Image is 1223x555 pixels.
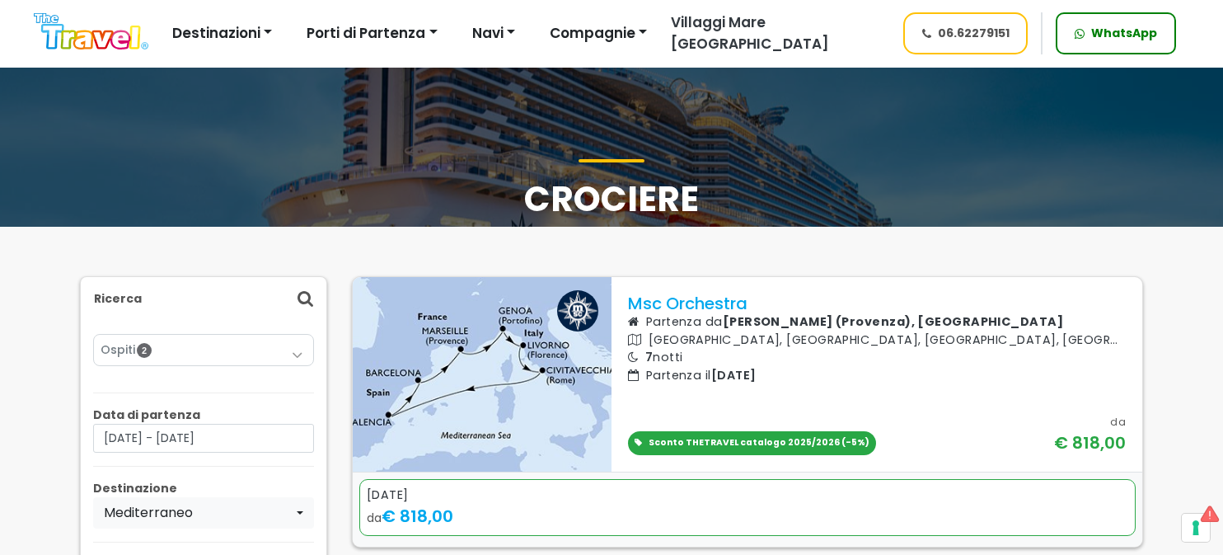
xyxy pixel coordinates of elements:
a: 06.62279151 [903,12,1029,54]
button: Navi [462,17,526,50]
span: € 818,00 [382,505,453,528]
a: Msc Orchestra Partenza da[PERSON_NAME] (Provenza), [GEOGRAPHIC_DATA] [GEOGRAPHIC_DATA], [GEOGRAPH... [628,294,1126,455]
p: Destinazione [93,480,314,497]
p: [GEOGRAPHIC_DATA], [GEOGRAPHIC_DATA], [GEOGRAPHIC_DATA], [GEOGRAPHIC_DATA], [GEOGRAPHIC_DATA], [G... [628,332,1126,350]
button: Porti di Partenza [296,17,447,50]
p: Partenza da [628,313,1126,332]
button: Compagnie [539,17,658,50]
img: Logo The Travel [34,13,148,50]
span: WhatsApp [1091,25,1157,42]
button: Destinazioni [162,17,283,50]
p: Data di partenza [93,407,314,424]
div: da [367,504,1128,529]
a: [DATE] da€ 818,00 [359,479,1136,537]
div: Ricerca [81,277,326,321]
span: 2 [137,343,152,358]
p: Ricerca [94,290,142,308]
span: Sconto THETRAVEL catalogo 2025/2026 (-5%) [649,436,869,449]
a: Villaggi Mare [GEOGRAPHIC_DATA] [658,12,888,54]
div: Mediterraneo [104,503,293,523]
b: [PERSON_NAME] (Provenza), [GEOGRAPHIC_DATA] [723,313,1063,330]
span: Villaggi Mare [GEOGRAPHIC_DATA] [671,12,829,54]
div: da [1110,414,1126,430]
span: 06.62279151 [938,25,1010,42]
button: Mediterraneo [93,497,314,529]
a: WhatsApp [1056,12,1176,54]
p: Msc Orchestra [628,294,1126,313]
a: Ospiti2 [101,341,307,359]
span: [DATE] [711,367,757,383]
p: Partenza il [628,367,1126,385]
img: msc logo [557,290,598,332]
div: [DATE] [367,487,1128,505]
p: notti [628,349,1126,367]
span: 7 [645,349,653,365]
img: UWPS.jpg [353,277,611,472]
div: € 818,00 [1054,430,1126,455]
h1: Crociere [80,159,1143,220]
